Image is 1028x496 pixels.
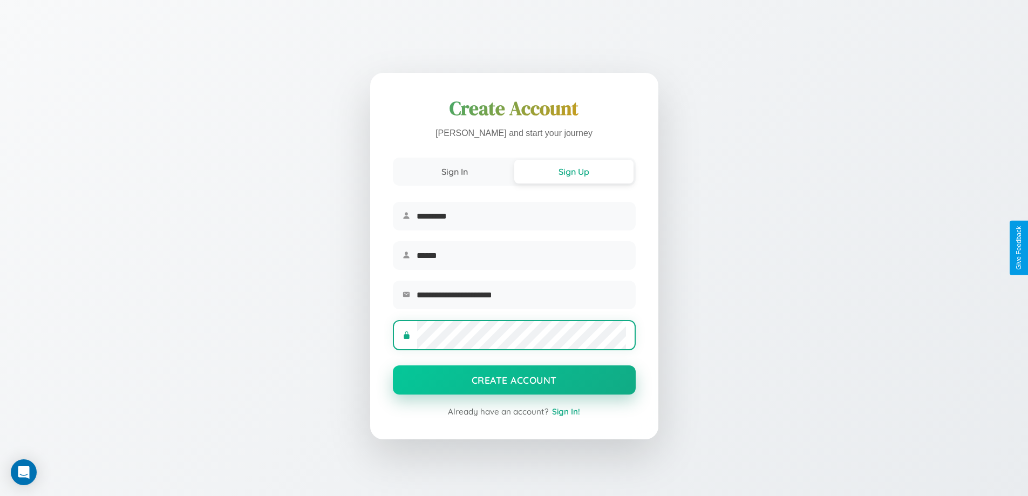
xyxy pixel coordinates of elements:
[393,96,636,121] h1: Create Account
[393,126,636,141] p: [PERSON_NAME] and start your journey
[514,160,634,184] button: Sign Up
[393,406,636,417] div: Already have an account?
[395,160,514,184] button: Sign In
[552,406,580,417] span: Sign In!
[11,459,37,485] div: Open Intercom Messenger
[393,365,636,395] button: Create Account
[1015,226,1023,270] div: Give Feedback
